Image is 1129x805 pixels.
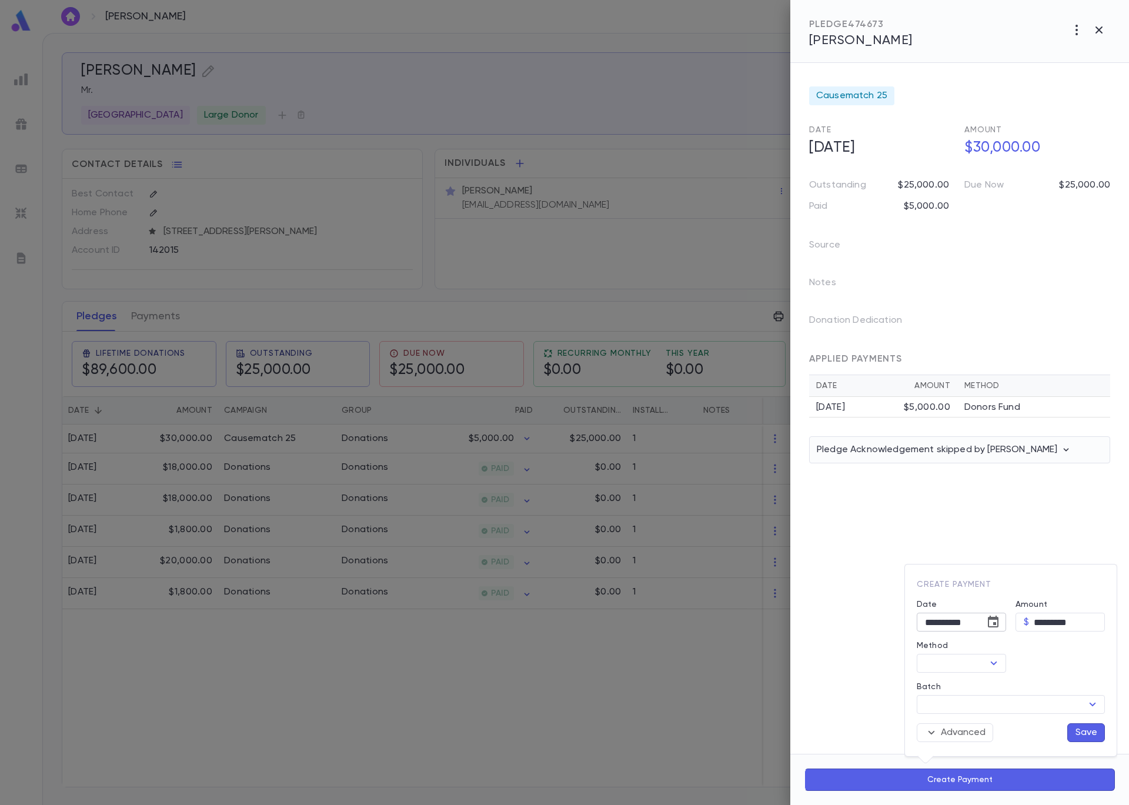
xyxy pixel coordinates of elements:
[917,600,1006,609] label: Date
[1024,616,1029,628] p: $
[1067,723,1105,742] button: Save
[981,610,1005,634] button: Choose date, selected date is Sep 29, 2025
[917,580,991,589] span: Create Payment
[1016,600,1047,609] label: Amount
[917,682,941,692] label: Batch
[917,641,948,650] label: Method
[986,655,1002,672] button: Open
[1084,696,1101,713] button: Open
[917,723,993,742] button: Advanced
